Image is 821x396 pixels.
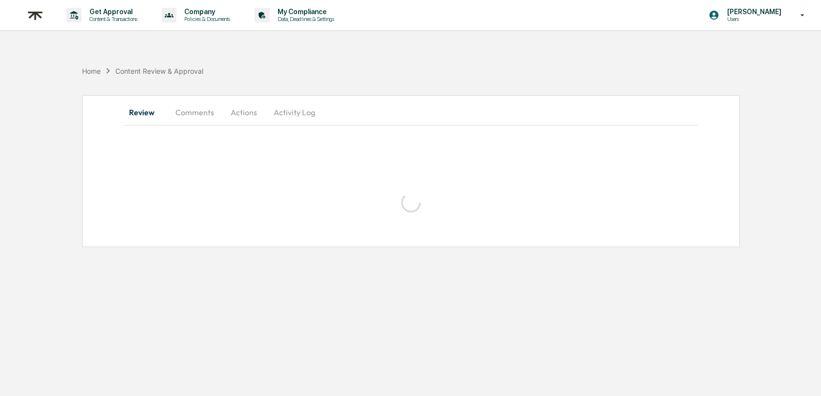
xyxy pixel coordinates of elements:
p: Data, Deadlines & Settings [270,16,339,22]
img: logo [23,3,47,27]
div: Home [82,67,101,75]
p: My Compliance [270,8,339,16]
button: Review [124,101,168,124]
div: secondary tabs example [124,101,698,124]
button: Activity Log [266,101,323,124]
button: Comments [168,101,222,124]
p: Get Approval [82,8,142,16]
p: Policies & Documents [176,16,235,22]
p: Content & Transactions [82,16,142,22]
p: [PERSON_NAME] [719,8,786,16]
p: Users [719,16,786,22]
button: Actions [222,101,266,124]
div: Content Review & Approval [115,67,203,75]
p: Company [176,8,235,16]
